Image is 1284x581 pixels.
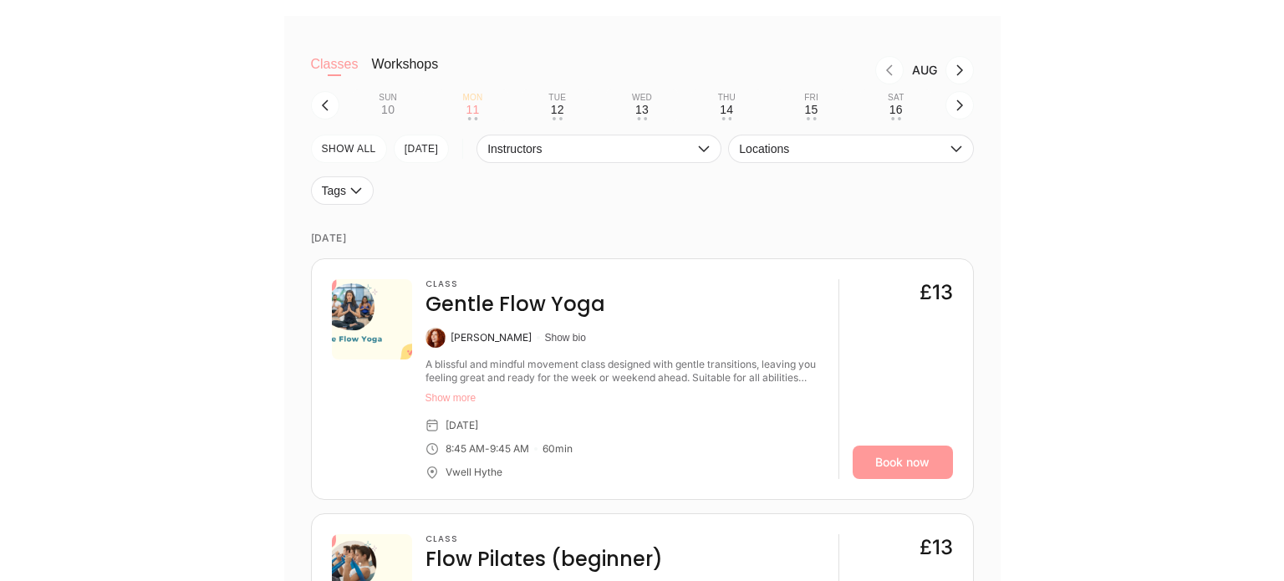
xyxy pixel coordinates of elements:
div: Tue [548,93,566,103]
div: Wed [632,93,652,103]
button: Previous month, Jul [875,56,904,84]
h3: Class [425,534,663,544]
div: Fri [804,93,818,103]
div: • • [806,117,816,120]
div: 10 [381,103,395,116]
div: • • [637,117,647,120]
button: Instructors [476,135,721,163]
div: 60 min [543,442,573,456]
div: A blissful and mindful movement class designed with gentle transitions, leaving you feeling great... [425,358,825,385]
div: 12 [551,103,564,116]
div: [PERSON_NAME] [451,331,532,344]
h4: Flow Pilates (beginner) [425,546,663,573]
div: [DATE] [446,419,478,432]
button: Classes [311,56,359,89]
div: • • [891,117,901,120]
div: Sat [888,93,904,103]
div: 9:45 AM [490,442,529,456]
div: £13 [920,534,953,561]
span: Tags [322,184,347,197]
time: [DATE] [311,218,974,258]
button: Tags [311,176,374,205]
img: 61e4154f-1df3-4cf4-9c57-15847db83959.png [332,279,412,359]
div: Vwell Hythe [446,466,502,479]
div: Month Aug [904,64,945,77]
div: £13 [920,279,953,306]
div: 8:45 AM [446,442,485,456]
div: 15 [805,103,818,116]
div: 14 [720,103,733,116]
div: • • [467,117,477,120]
div: - [485,442,490,456]
div: 16 [889,103,903,116]
div: • • [553,117,563,120]
h4: Gentle Flow Yoga [425,291,605,318]
button: Workshops [371,56,438,89]
button: Show more [425,391,825,405]
button: Locations [728,135,973,163]
div: • • [721,117,731,120]
nav: Month switch [465,56,973,84]
div: 11 [466,103,479,116]
img: Caitlin McCarthy [425,328,446,348]
button: Next month, Sep [945,56,974,84]
span: Instructors [487,142,694,155]
button: [DATE] [394,135,450,163]
h3: Class [425,279,605,289]
div: Sun [379,93,397,103]
a: Book now [853,446,953,479]
span: Locations [739,142,945,155]
button: Show bio [545,331,586,344]
div: 13 [635,103,649,116]
button: SHOW All [311,135,387,163]
div: Mon [462,93,482,103]
div: Thu [718,93,736,103]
